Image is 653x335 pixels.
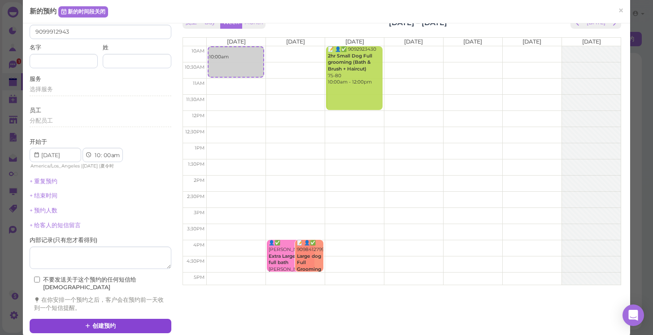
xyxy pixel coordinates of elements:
span: 5pm [194,274,205,280]
span: 3pm [194,210,205,216]
span: [DATE] [463,38,482,45]
span: [DATE] [345,38,364,45]
span: × [618,4,624,17]
a: 新的时间段关闭 [58,6,108,17]
label: 不要发送关于这个预约的任何短信给[DEMOGRAPHIC_DATA] [34,276,167,292]
div: 👤✅ [PERSON_NAME] [PERSON_NAME] 4:00pm [268,240,314,279]
span: 11am [193,80,205,86]
label: 内部记录 ( 只有您才看得到 ) [30,236,97,244]
span: 分配员工 [30,117,53,124]
span: 4:30pm [187,258,205,264]
button: 创建预约 [30,319,171,333]
div: 10:00am [209,47,263,60]
label: 开始于 [30,138,47,146]
span: [DATE] [83,163,98,169]
span: 选择服务 [30,86,53,93]
span: [DATE] [404,38,423,45]
span: 10am [192,48,205,54]
div: Open Intercom Messenger [623,304,644,326]
b: Extra Large dog full bath [269,253,306,266]
label: 姓 [103,44,109,52]
span: [DATE] [227,38,246,45]
label: 服务 [30,75,41,83]
label: 名字 [30,44,41,52]
span: 1:30pm [188,161,205,167]
input: 搜索名字或电话 [30,25,171,39]
span: [DATE] [286,38,305,45]
a: + 给客人的短信留言 [30,222,81,229]
input: 不要发送关于这个预约的任何短信给[DEMOGRAPHIC_DATA] [34,277,40,282]
span: 3:30pm [187,226,205,232]
div: | | [30,162,130,170]
span: 10:30am [185,64,205,70]
a: + 结束时间 [30,192,57,199]
span: [DATE] [582,38,601,45]
div: 📝 👤✅ 9098412799 [PERSON_NAME] 4:00pm [296,240,323,299]
a: + 预约人数 [30,207,57,214]
span: [DATE] [522,38,541,45]
span: 新的预约 [30,7,58,15]
span: 2:30pm [187,194,205,199]
span: 12pm [192,113,205,119]
span: 1pm [195,145,205,151]
label: 员工 [30,106,41,115]
span: 夏令时 [100,163,114,169]
span: 2pm [194,177,205,183]
span: 11:30am [186,97,205,102]
span: 12:30pm [185,129,205,135]
b: 2hr Small Dog Full grooming (Bath & Brush + Haircut) [328,53,372,72]
div: 📝 👤✅ 9092923430 75-80 10:00am - 12:00pm [327,46,383,86]
div: 在你安排一个预约之后，客户会在预约前一天收到一个短信提醒。 [34,296,167,312]
b: Large dog Full Grooming (30-44 pounds) [297,253,321,286]
span: 4pm [193,242,205,248]
a: + 重复预约 [30,178,57,185]
span: America/Los_Angeles [30,163,80,169]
